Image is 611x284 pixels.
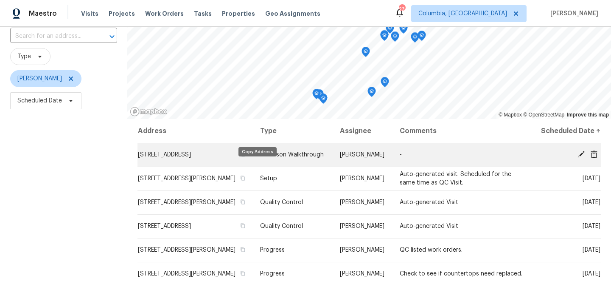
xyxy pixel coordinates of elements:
span: Work Orders [145,9,184,18]
th: Address [137,119,253,143]
span: [PERSON_NAME] [340,247,384,253]
span: Tasks [194,11,212,17]
span: [STREET_ADDRESS][PERSON_NAME] [138,247,235,253]
div: Map marker [391,31,399,45]
span: [PERSON_NAME] [340,199,384,205]
span: Edit [575,151,588,158]
span: Quality Control [260,223,303,229]
span: In-Person Walkthrough [260,152,324,158]
span: Auto-generated visit. Scheduled for the same time as QC Visit. [400,171,511,186]
span: Progress [260,271,285,277]
span: [DATE] [583,223,600,229]
span: [STREET_ADDRESS] [138,152,191,158]
div: Map marker [418,31,426,44]
span: [PERSON_NAME] [547,9,598,18]
span: Check to see if countertops need replaced. [400,271,522,277]
span: [STREET_ADDRESS] [138,223,191,229]
span: Visits [81,9,98,18]
div: Map marker [362,47,370,60]
span: - [400,152,402,158]
span: Setup [260,176,277,182]
span: [PERSON_NAME] [340,223,384,229]
span: Scheduled Date [17,97,62,105]
div: Map marker [411,32,419,45]
div: Map marker [319,94,328,107]
div: Map marker [367,87,376,100]
span: Maestro [29,9,57,18]
span: [PERSON_NAME] [340,271,384,277]
span: Auto-generated Visit [400,199,458,205]
a: Mapbox homepage [130,107,167,116]
span: [DATE] [583,176,600,182]
span: [DATE] [583,271,600,277]
span: Cancel [588,151,600,158]
div: Map marker [380,30,389,43]
div: 23 [399,5,405,14]
div: Map marker [380,31,389,44]
span: Geo Assignments [265,9,320,18]
div: Map marker [381,77,389,90]
span: Properties [222,9,255,18]
span: [STREET_ADDRESS][PERSON_NAME] [138,176,235,182]
span: Auto-generated Visit [400,223,458,229]
span: [STREET_ADDRESS][PERSON_NAME] [138,199,235,205]
div: Map marker [312,89,321,102]
div: Map marker [399,23,408,37]
th: Comments [393,119,532,143]
input: Search for an address... [10,30,93,43]
span: Type [17,52,31,61]
a: OpenStreetMap [523,112,564,118]
span: [DATE] [583,199,600,205]
th: Type [253,119,333,143]
button: Copy Address [239,222,247,230]
span: [PERSON_NAME] [340,152,384,158]
th: Scheduled Date ↑ [532,119,601,143]
a: Mapbox [499,112,522,118]
span: [DATE] [583,247,600,253]
a: Improve this map [567,112,609,118]
button: Open [106,31,118,43]
span: [PERSON_NAME] [340,176,384,182]
button: Copy Address [239,198,247,206]
span: [PERSON_NAME] [17,74,62,83]
button: Copy Address [239,270,247,277]
span: Progress [260,247,285,253]
button: Copy Address [239,174,247,182]
span: Projects [109,9,135,18]
div: Map marker [386,23,394,37]
span: QC listed work orders. [400,247,462,253]
span: Columbia, [GEOGRAPHIC_DATA] [418,9,507,18]
th: Assignee [333,119,393,143]
span: [STREET_ADDRESS][PERSON_NAME] [138,271,235,277]
button: Copy Address [239,246,247,253]
span: Quality Control [260,199,303,205]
